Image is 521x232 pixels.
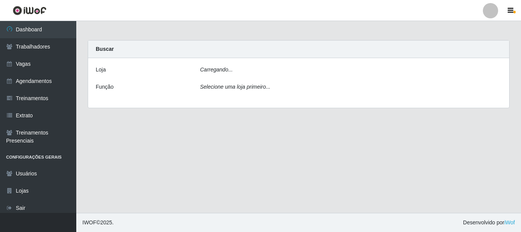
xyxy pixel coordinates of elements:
i: Selecione uma loja primeiro... [200,84,270,90]
a: iWof [504,219,515,226]
label: Loja [96,66,106,74]
i: Carregando... [200,67,233,73]
img: CoreUI Logo [13,6,47,15]
label: Função [96,83,114,91]
strong: Buscar [96,46,114,52]
span: IWOF [82,219,96,226]
span: Desenvolvido por [463,219,515,227]
span: © 2025 . [82,219,114,227]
